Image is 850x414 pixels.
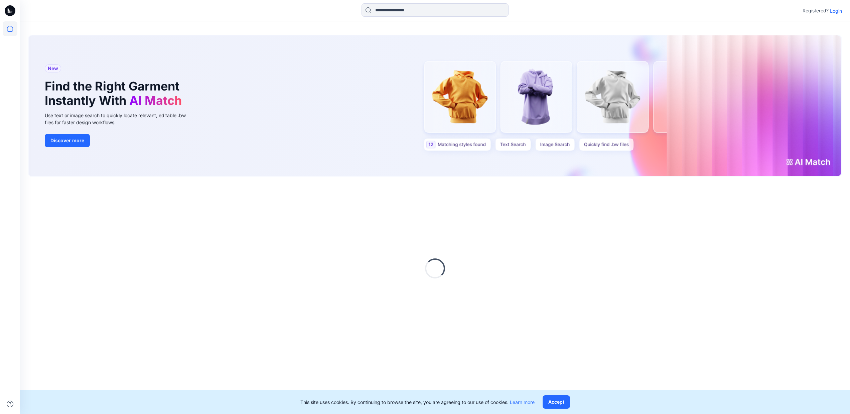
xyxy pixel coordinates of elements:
[510,399,535,405] a: Learn more
[543,395,570,409] button: Accept
[300,399,535,406] p: This site uses cookies. By continuing to browse the site, you are agreeing to our use of cookies.
[129,93,182,108] span: AI Match
[45,112,195,126] div: Use text or image search to quickly locate relevant, editable .bw files for faster design workflows.
[45,134,90,147] button: Discover more
[803,7,829,15] p: Registered?
[45,79,185,108] h1: Find the Right Garment Instantly With
[830,7,842,14] p: Login
[48,64,58,72] span: New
